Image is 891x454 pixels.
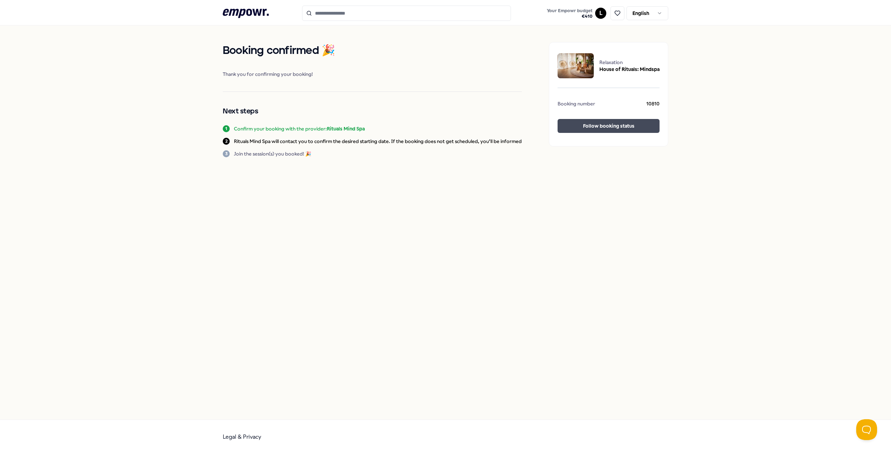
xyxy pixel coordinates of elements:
button: Follow booking status [558,119,660,133]
h1: Booking confirmed 🎉 [223,42,522,59]
button: Your Empowr budget€410 [545,7,594,21]
h2: Next steps [223,106,522,117]
a: Legal & Privacy [223,433,261,440]
span: Booking number [558,100,595,112]
button: L [595,8,606,19]
p: Rituals Mind Spa will contact you to confirm the desired starting date. If the booking does not g... [234,138,522,145]
p: Confirm your booking with the provider: [234,125,365,132]
b: Rituals Mind Spa [327,126,365,132]
p: Join the session(s) you booked! 🎉 [234,150,311,157]
span: Relaxation [599,59,660,66]
span: Thank you for confirming your booking! [223,71,522,78]
a: Your Empowr budget€410 [544,6,595,21]
a: Follow booking status [558,119,660,138]
div: 2 [223,138,230,145]
span: Your Empowr budget [547,8,592,14]
div: 3 [223,150,230,157]
span: House of Rituals: Mindspa [599,66,660,73]
span: 10810 [646,100,660,112]
input: Search for products, categories or subcategories [302,6,511,21]
img: package image [558,53,594,78]
div: 1 [223,125,230,132]
iframe: Help Scout Beacon - Open [856,419,877,440]
span: € 410 [547,14,592,19]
